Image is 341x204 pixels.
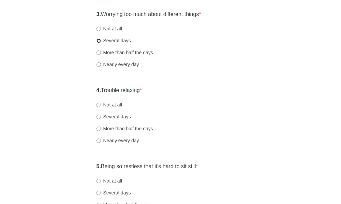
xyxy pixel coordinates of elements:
input: More than half the days [97,50,101,55]
input: Several days [97,115,101,119]
label: Nearly every day [97,137,139,144]
input: Several days [97,39,101,43]
input: Not at all [97,103,101,107]
label: More than half the days [97,125,153,132]
strong: 4. [97,87,101,93]
label: Several days [97,113,131,120]
label: Not at all [97,101,122,108]
label: Not at all [97,25,122,32]
input: Not at all [97,27,101,31]
input: Nearly every day [97,139,101,143]
input: More than half the days [97,127,101,131]
label: Several days [97,37,131,44]
strong: 3. [97,11,101,17]
label: Not at all [97,177,122,184]
input: Not at all [97,179,101,183]
label: Being so restless that it's hard to sit still [97,163,198,171]
label: Worrying too much about different things [97,11,201,18]
label: Nearly every day [97,61,139,68]
input: Nearly every day [97,62,101,67]
strong: 5. [97,163,101,169]
label: More than half the days [97,49,153,56]
label: Several days [97,189,131,196]
input: Several days [97,191,101,195]
label: Trouble relaxing [97,87,142,94]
